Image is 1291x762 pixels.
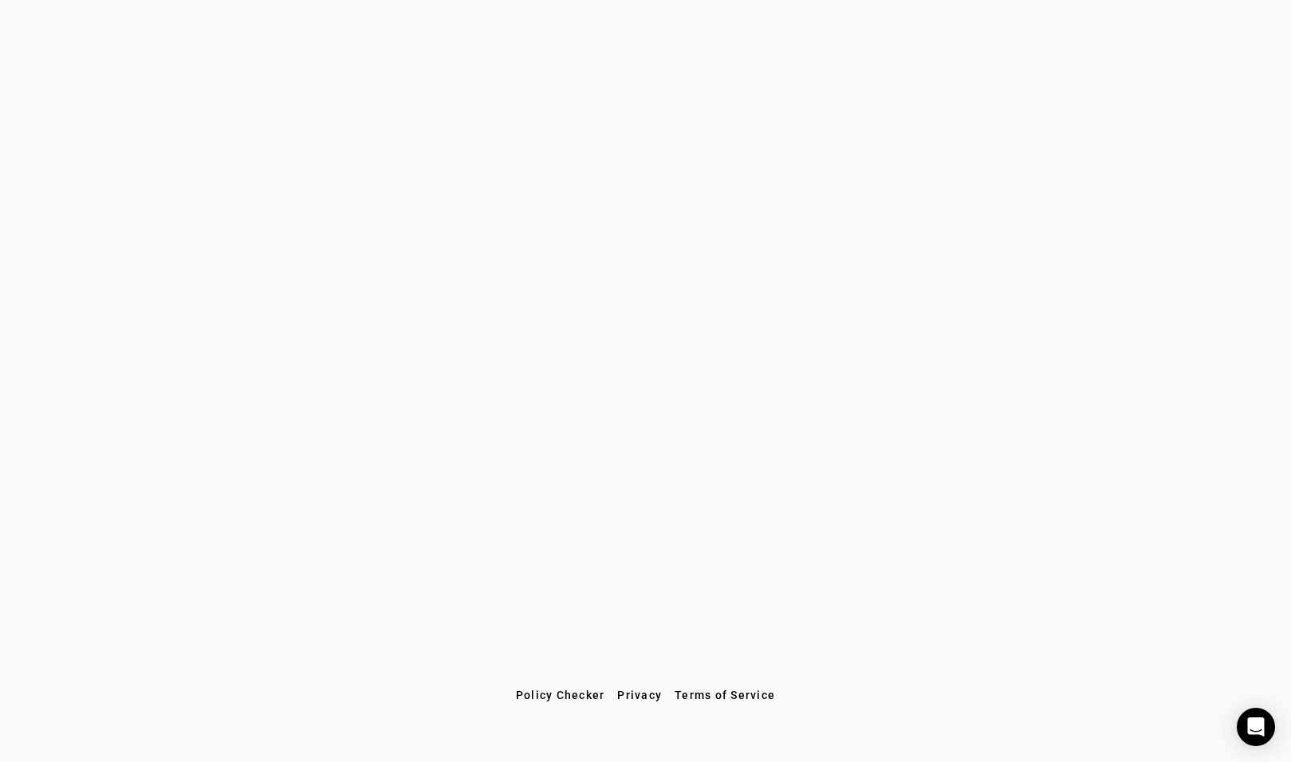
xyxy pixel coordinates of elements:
[510,681,612,709] button: Policy Checker
[617,689,662,701] span: Privacy
[668,681,781,709] button: Terms of Service
[516,689,605,701] span: Policy Checker
[1237,708,1275,746] div: Open Intercom Messenger
[611,681,668,709] button: Privacy
[675,689,775,701] span: Terms of Service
